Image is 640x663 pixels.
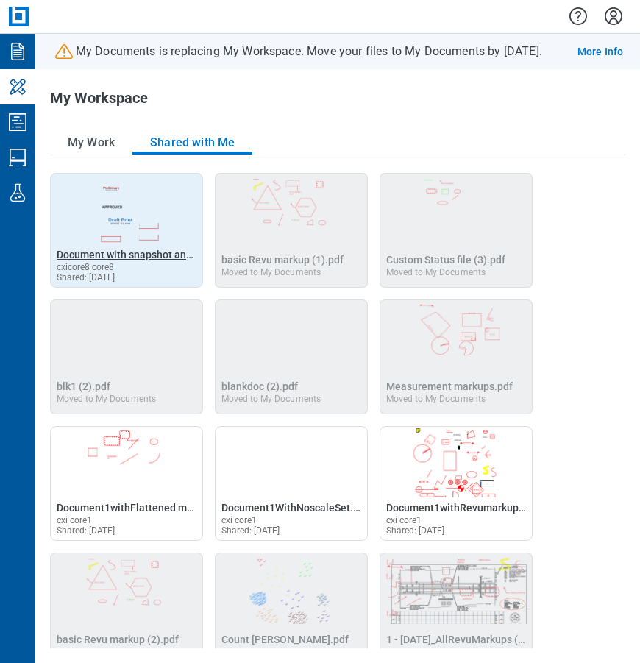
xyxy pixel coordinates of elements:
[57,634,179,657] a: Moved to My Documents
[57,249,280,260] span: Document with snapshot and stamp markup.pdf
[6,181,29,205] svg: Labs
[57,515,92,525] span: cxi core1
[386,267,505,277] div: Moved to My Documents
[380,299,533,414] div: Measurement markups.pdf
[221,515,257,525] span: cxi core1
[386,380,513,392] span: Measurement markups.pdf
[57,272,115,283] span: Shared: [DATE]
[76,43,542,60] p: My Documents is replacing My Workspace. Move your files to My Documents by [DATE].
[386,254,505,266] span: Custom Status file (3).pdf
[221,254,344,266] span: basic Revu markup (1).pdf
[577,44,623,59] a: More Info
[6,110,29,134] svg: Studio Projects
[57,380,110,392] span: blk1 (2).pdf
[50,131,132,155] button: My Work
[216,174,367,244] img: basic Revu markup (1).pdf
[386,634,546,645] span: 1 - [DATE]_AllRevuMarkups (1).pdf
[50,173,203,288] div: Open Document with snapshot and stamp markup.pdf in Editor
[380,174,532,244] img: Custom Status file (3).pdf
[380,426,533,541] div: Open Document1withRevumarkups (1).pdf in Editor
[57,634,179,645] span: basic Revu markup (2).pdf
[57,525,115,536] span: Shared: [DATE]
[51,553,202,624] img: basic Revu markup (2).pdf
[51,427,202,497] img: Document1withFlattened markups.pdf
[386,515,422,525] span: cxi core1
[221,267,344,277] div: Moved to My Documents
[221,254,344,277] a: Moved to My Documents
[50,426,203,541] div: Open Document1withFlattened markups.pdf in Editor
[50,90,148,113] h1: My Workspace
[380,300,532,371] img: Measurement markups.pdf
[602,4,625,29] button: Settings
[50,299,203,414] div: blk1 (2).pdf
[221,634,349,657] a: Moved to My Documents
[221,647,345,657] div: Moved to My Documents
[6,75,29,99] svg: My Workspace
[386,254,505,277] a: Moved to My Documents
[215,426,368,541] div: Open Document1WithNoscaleSet.pdf in Editor
[132,131,252,155] button: Shared with Me
[51,300,202,371] img: blk1 (2).pdf
[380,173,533,288] div: Custom Status file (3).pdf
[386,380,513,404] a: Moved to My Documents
[6,40,29,63] svg: Documents
[386,502,558,514] span: Document1withRevumarkups (1).pdf
[216,553,367,624] img: Count markup FromRevu.pdf
[380,553,532,624] img: 1 - 12.7.2020_AllRevuMarkups (1).pdf
[215,173,368,288] div: basic Revu markup (1).pdf
[57,647,179,657] div: Moved to My Documents
[221,380,298,392] span: blankdoc (2).pdf
[386,647,510,657] div: Moved to My Documents
[221,525,280,536] span: Shared: [DATE]
[221,502,369,514] span: Document1WithNoscaleSet.pdf
[6,146,29,169] svg: Studio Sessions
[386,394,510,404] div: Moved to My Documents
[386,634,546,657] a: Moved to My Documents
[386,525,444,536] span: Shared: [DATE]
[57,262,114,272] span: cxicore8 core8
[51,174,202,244] img: Document with snapshot and stamp markup.pdf
[216,427,367,497] img: Document1WithNoscaleSet.pdf
[57,380,156,404] a: Moved to My Documents
[380,427,532,497] img: Document1withRevumarkups (1).pdf
[221,634,349,645] span: Count [PERSON_NAME].pdf
[216,300,367,371] img: blankdoc (2).pdf
[221,394,321,404] div: Moved to My Documents
[57,394,156,404] div: Moved to My Documents
[215,299,368,414] div: blankdoc (2).pdf
[221,380,321,404] a: Moved to My Documents
[57,502,237,514] span: Document1withFlattened markups.pdf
